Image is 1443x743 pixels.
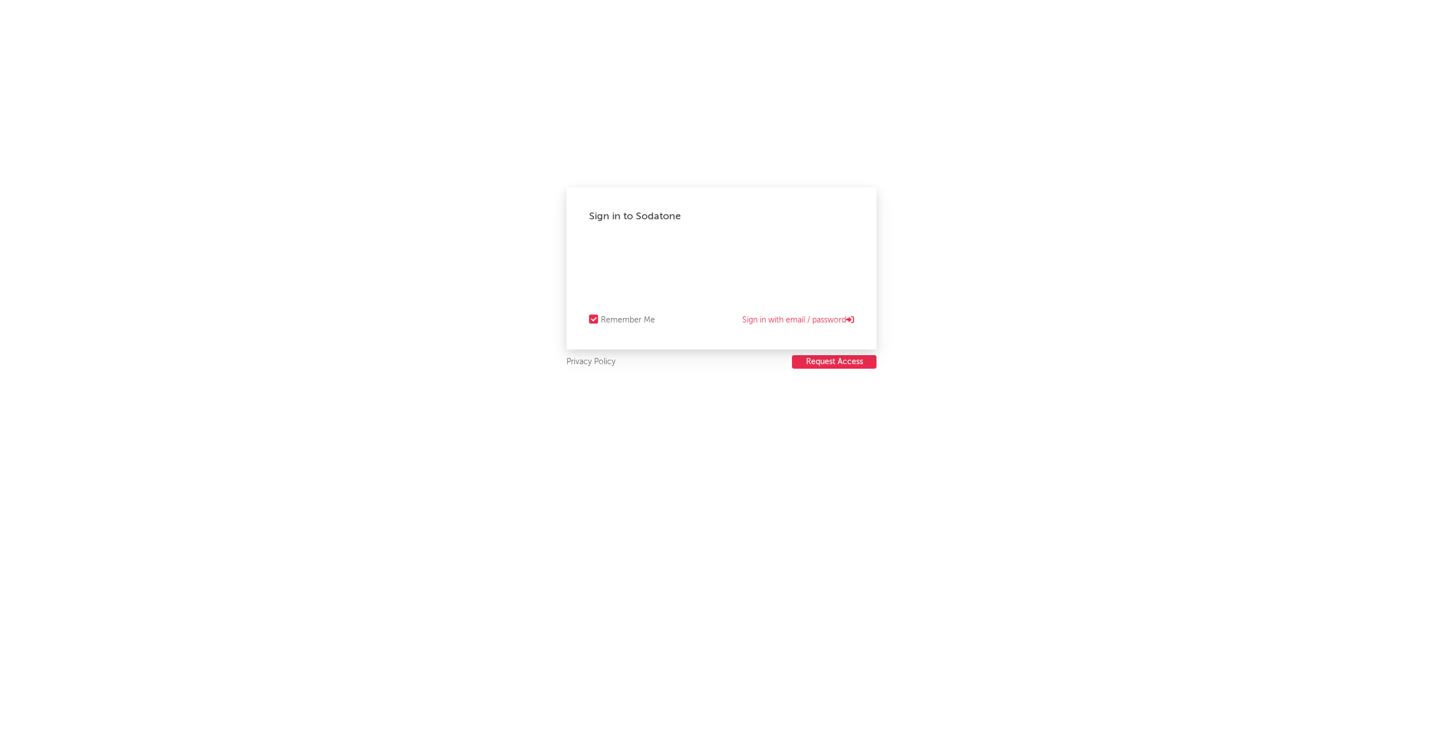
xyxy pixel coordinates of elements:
[792,355,877,369] button: Request Access
[589,210,854,223] div: Sign in to Sodatone
[742,313,854,327] a: Sign in with email / password
[566,355,616,369] a: Privacy Policy
[601,313,655,327] div: Remember Me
